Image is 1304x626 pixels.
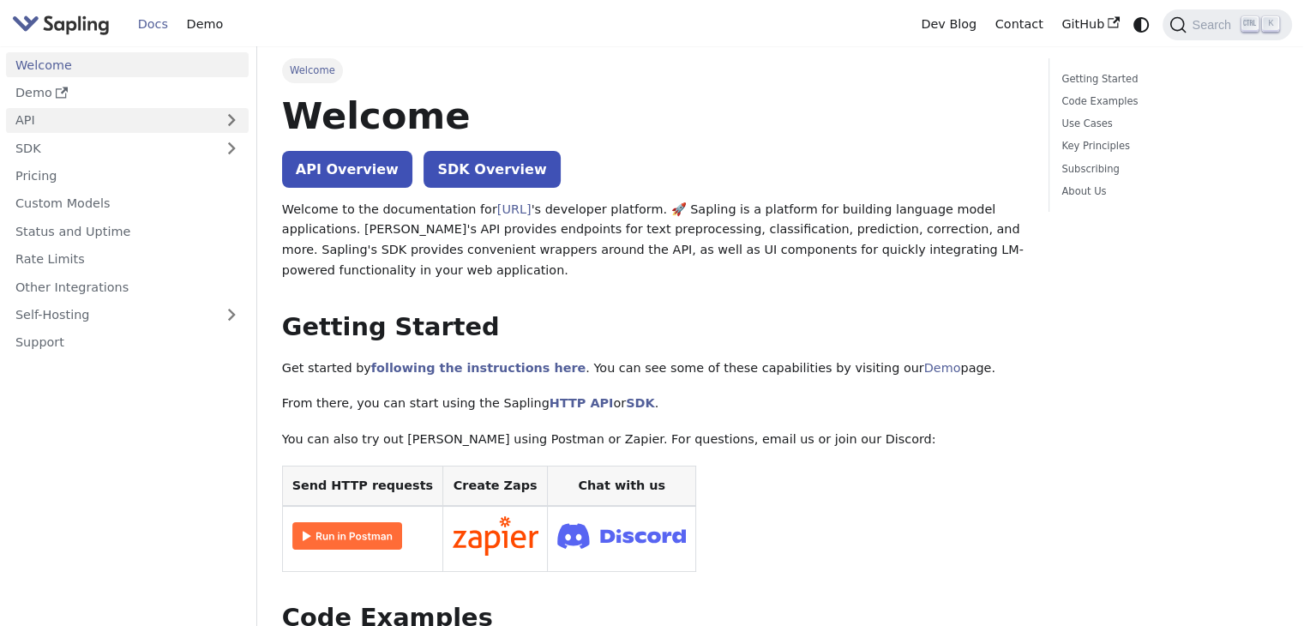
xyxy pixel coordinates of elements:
[6,219,249,244] a: Status and Uptime
[1262,16,1279,32] kbd: K
[371,361,586,375] a: following the instructions here
[626,396,654,410] a: SDK
[6,191,249,216] a: Custom Models
[282,58,1024,82] nav: Breadcrumbs
[557,518,686,553] img: Join Discord
[6,330,249,355] a: Support
[1052,11,1128,38] a: GitHub
[550,396,614,410] a: HTTP API
[6,81,249,105] a: Demo
[214,108,249,133] button: Expand sidebar category 'API'
[1061,184,1273,200] a: About Us
[177,11,232,38] a: Demo
[497,202,532,216] a: [URL]
[282,466,442,506] th: Send HTTP requests
[1061,93,1273,110] a: Code Examples
[442,466,548,506] th: Create Zaps
[6,135,214,160] a: SDK
[1129,12,1154,37] button: Switch between dark and light mode (currently system mode)
[986,11,1053,38] a: Contact
[548,466,696,506] th: Chat with us
[6,303,249,328] a: Self-Hosting
[1061,138,1273,154] a: Key Principles
[282,358,1024,379] p: Get started by . You can see some of these capabilities by visiting our page.
[12,12,110,37] img: Sapling.ai
[282,430,1024,450] p: You can also try out [PERSON_NAME] using Postman or Zapier. For questions, email us or join our D...
[924,361,961,375] a: Demo
[1163,9,1291,40] button: Search (Ctrl+K)
[1061,71,1273,87] a: Getting Started
[282,93,1024,139] h1: Welcome
[282,200,1024,281] p: Welcome to the documentation for 's developer platform. 🚀 Sapling is a platform for building lang...
[282,58,343,82] span: Welcome
[6,274,249,299] a: Other Integrations
[1061,116,1273,132] a: Use Cases
[6,108,214,133] a: API
[453,516,538,556] img: Connect in Zapier
[911,11,985,38] a: Dev Blog
[6,164,249,189] a: Pricing
[6,247,249,272] a: Rate Limits
[214,135,249,160] button: Expand sidebar category 'SDK'
[129,11,177,38] a: Docs
[282,394,1024,414] p: From there, you can start using the Sapling or .
[282,312,1024,343] h2: Getting Started
[6,52,249,77] a: Welcome
[292,522,402,550] img: Run in Postman
[424,151,560,188] a: SDK Overview
[1061,161,1273,178] a: Subscribing
[1187,18,1241,32] span: Search
[12,12,116,37] a: Sapling.ai
[282,151,412,188] a: API Overview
